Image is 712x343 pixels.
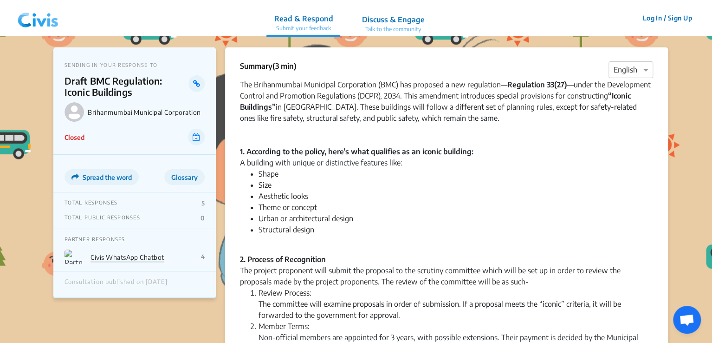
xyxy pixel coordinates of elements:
p: SENDING IN YOUR RESPONSE TO [65,62,205,68]
span: Glossary [171,173,198,181]
button: Glossary [164,169,205,185]
button: Log In / Sign Up [636,11,698,25]
div: The Brihanmumbai Municipal Corporation (BMC) has proposed a new regulation— —under the Developmen... [240,79,653,135]
p: Read & Respond [274,13,333,24]
p: TOTAL RESPONSES [65,199,117,207]
p: Closed [65,132,84,142]
li: Size [259,179,653,191]
li: Urban or architectural design [259,213,653,224]
button: Spread the word [65,169,139,185]
li: Aesthetic looks [259,191,653,202]
div: The project proponent will submit the proposal to the scrutiny committee which will be set up in ... [240,265,653,287]
p: TOTAL PUBLIC RESPONSES [65,214,140,222]
div: A building with unique or distinctive features like: [240,157,653,168]
div: Consultation published on [DATE] [65,278,168,290]
p: Submit your feedback [274,24,333,33]
p: Draft BMC Regulation: Iconic Buildings [65,75,188,98]
strong: Regulation 33(27) [507,80,567,89]
p: PARTNER RESPONSES [65,236,205,242]
a: Civis WhatsApp Chatbot [91,253,164,261]
div: Open chat [673,306,701,334]
li: Shape [259,168,653,179]
strong: 2. Process of Recognition [240,255,326,264]
li: Theme or concept [259,202,653,213]
strong: 1. According to the policy, here’s what qualifies as an iconic building: [240,147,473,156]
p: 0 [201,214,205,222]
li: Review Process: The committee will examine proposals in order of submission. If a proposal meets ... [259,287,653,321]
li: Structural design [259,224,653,246]
span: (3 min) [272,61,297,71]
p: 5 [201,199,205,207]
img: navlogo.png [14,4,62,32]
img: Brihanmumbai Municipal Corporation logo [65,102,84,122]
p: 4 [201,253,205,260]
p: Discuss & Engage [362,14,424,25]
img: Partner Logo [65,250,83,264]
p: Brihanmumbai Municipal Corporation [88,108,205,116]
span: Spread the word [83,173,132,181]
p: Talk to the community [362,25,424,33]
p: Summary [240,60,297,72]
